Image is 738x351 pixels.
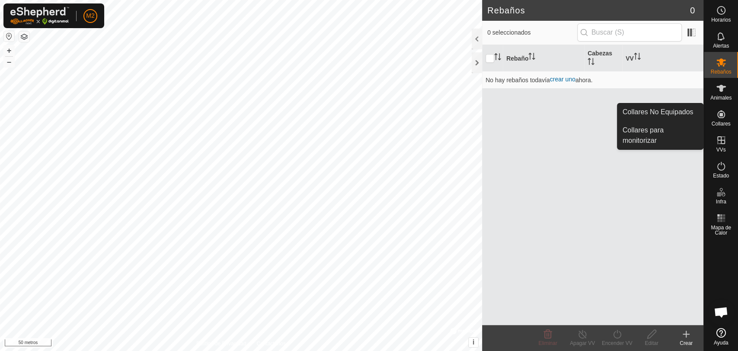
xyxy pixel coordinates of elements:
[711,121,730,127] font: Collares
[588,59,594,66] p-sorticon: Activar para ordenar
[256,340,285,348] a: Contáctenos
[711,225,731,236] font: Mapa de Calor
[713,43,729,49] font: Alertas
[4,45,14,56] button: +
[634,54,641,61] p-sorticon: Activar para ordenar
[196,340,246,348] a: Política de Privacidad
[473,338,474,346] font: i
[7,57,11,66] font: –
[690,6,695,15] font: 0
[487,6,525,15] font: Rebaños
[626,55,634,61] font: VV
[538,340,557,346] font: Eliminar
[196,341,246,347] font: Política de Privacidad
[716,147,725,153] font: VVs
[623,126,664,144] font: Collares para monitorizar
[708,299,734,325] div: Chat abierto
[714,340,728,346] font: Ayuda
[711,17,731,23] font: Horarios
[588,50,612,57] font: Cabezas
[575,77,593,84] font: ahora.
[710,95,732,101] font: Animales
[623,108,693,116] font: Collares No Equipados
[713,173,729,179] font: Estado
[570,340,595,346] font: Apagar VV
[602,340,633,346] font: Encender VV
[4,31,14,42] button: Restablecer Mapa
[256,341,285,347] font: Contáctenos
[7,46,12,55] font: +
[486,77,550,84] font: No hay rebaños todavía
[680,340,693,346] font: Crear
[10,7,69,25] img: Logotipo de Gallagher
[710,69,731,75] font: Rebaños
[487,29,530,36] font: 0 seleccionados
[716,199,726,205] font: Infra
[577,23,682,42] input: Buscar (S)
[506,55,528,61] font: Rebaño
[617,103,703,121] a: Collares No Equipados
[617,122,703,149] a: Collares para monitorizar
[528,54,535,61] p-sorticon: Activar para ordenar
[494,55,501,61] p-sorticon: Activar para ordenar
[645,340,658,346] font: Editar
[550,76,575,83] a: crear uno
[19,32,29,42] button: Capas del Mapa
[704,325,738,349] a: Ayuda
[469,338,478,347] button: i
[4,57,14,67] button: –
[86,12,94,19] font: M2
